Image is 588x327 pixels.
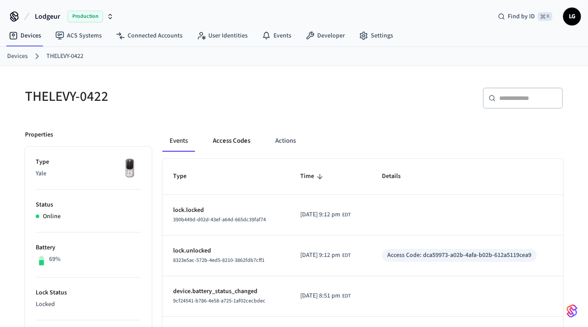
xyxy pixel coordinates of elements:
p: Online [43,212,61,221]
span: Details [382,170,412,183]
a: Developer [298,28,352,44]
p: device.battery_status_changed [173,287,279,296]
span: [DATE] 9:12 pm [300,251,340,260]
p: 69% [49,255,61,264]
div: Find by ID⌘ K [491,8,559,25]
a: THELEVY-0422 [46,52,83,61]
div: America/New_York [300,291,351,301]
a: ACS Systems [48,28,109,44]
p: Type [36,157,141,167]
span: Time [300,170,326,183]
div: ant example [162,130,563,152]
p: Status [36,200,141,210]
a: Devices [7,52,28,61]
span: 390b449d-d02d-43ef-a64d-665dc39faf74 [173,216,266,224]
p: Locked [36,300,141,309]
span: 8323e5ac-572b-4ed5-8210-3862fdb7cff1 [173,257,265,264]
div: America/New_York [300,210,351,219]
button: Access Codes [206,130,257,152]
a: Devices [2,28,48,44]
a: Settings [352,28,400,44]
div: America/New_York [300,251,351,260]
span: [DATE] 9:12 pm [300,210,340,219]
img: Yale Assure Touchscreen Wifi Smart Lock, Satin Nickel, Front [119,157,141,180]
p: Properties [25,130,53,140]
span: 9cf24541-b786-4e58-a725-1af02cecbdec [173,297,265,305]
p: Lock Status [36,288,141,298]
button: LG [563,8,581,25]
span: Production [67,11,103,22]
span: EDT [342,252,351,260]
button: Events [162,130,195,152]
span: Type [173,170,198,183]
a: User Identities [190,28,255,44]
span: Lodgeur [35,11,60,22]
h5: THELEVY-0422 [25,87,289,106]
span: [DATE] 8:51 pm [300,291,340,301]
div: Access Code: dca59973-a02b-4afa-b02b-612a5119cea9 [387,251,531,260]
span: Find by ID [508,12,535,21]
span: EDT [342,292,351,300]
p: lock.locked [173,206,279,215]
p: Battery [36,243,141,252]
span: ⌘ K [538,12,552,21]
span: LG [564,8,580,25]
p: lock.unlocked [173,246,279,256]
a: Events [255,28,298,44]
span: EDT [342,211,351,219]
img: SeamLogoGradient.69752ec5.svg [567,304,577,318]
a: Connected Accounts [109,28,190,44]
button: Actions [268,130,303,152]
p: Yale [36,169,141,178]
